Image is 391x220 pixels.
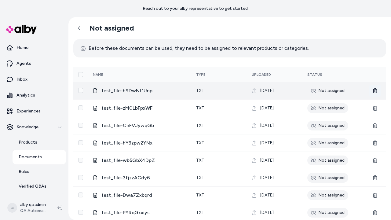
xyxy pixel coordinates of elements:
[13,164,66,179] a: Rules
[307,156,348,165] div: Not assigned
[2,56,66,71] a: Agents
[196,72,206,77] span: Type
[20,202,48,208] p: alby qa admin
[7,203,17,213] span: a
[196,158,204,163] span: txt
[93,72,139,77] div: Name
[78,88,83,93] button: Select row
[196,140,204,145] span: txt
[78,123,83,128] button: Select row
[93,174,186,182] div: test_file-3fjzzACdy6.txt
[19,154,42,160] p: Documents
[13,150,66,164] a: Documents
[13,179,66,194] a: Verified Q&As
[2,120,66,134] button: Knowledge
[307,72,322,77] span: Status
[19,183,46,189] p: Verified Q&As
[78,72,83,77] button: Select all
[252,72,271,77] span: Uploaded
[93,139,186,147] div: test_file-hY3zpw2YNx.txt
[81,44,309,53] p: Before these documents can be used, they need to be assigned to relevant products or categories.
[196,210,204,215] span: txt
[16,124,38,130] p: Knowledge
[78,140,83,145] button: Select row
[13,135,66,150] a: Products
[78,175,83,180] button: Select row
[19,169,29,175] p: Rules
[307,86,348,96] div: Not assigned
[196,123,204,128] span: txt
[101,87,186,94] span: test_file-h9DwNt1Unp
[93,157,186,164] div: test_file-wb5GbX4DpZ.txt
[20,208,48,214] span: QA Automation 1
[307,173,348,183] div: Not assigned
[101,139,186,147] span: test_file-hY3zpw2YNx
[93,192,186,199] div: test_file-Dwa7Zxbqrd.txt
[4,198,53,218] button: aalby qa adminQA Automation 1
[101,192,186,199] span: test_file-Dwa7Zxbqrd
[6,25,37,34] img: alby Logo
[16,92,35,98] p: Analytics
[260,157,274,163] span: [DATE]
[101,174,186,182] span: test_file-3fjzzACdy6
[78,193,83,197] button: Select row
[307,103,348,113] div: Not assigned
[260,88,274,94] span: [DATE]
[89,24,134,33] h2: Not assigned
[307,121,348,130] div: Not assigned
[143,5,249,12] p: Reach out to your alby representative to get started.
[101,105,186,112] span: test_file-zM0LbFpxWF
[93,122,186,129] div: test_file-CnFVJywqGb.txt
[16,61,31,67] p: Agents
[260,140,274,146] span: [DATE]
[16,76,27,82] p: Inbox
[2,40,66,55] a: Home
[196,88,204,93] span: txt
[260,175,274,181] span: [DATE]
[307,138,348,148] div: Not assigned
[2,104,66,119] a: Experiences
[2,72,66,87] a: Inbox
[93,209,186,216] div: test_file-PYRqGxxiys.txt
[101,122,186,129] span: test_file-CnFVJywqGb
[78,210,83,215] button: Select row
[93,87,186,94] div: test_file-h9DwNt1Unp.txt
[101,209,186,216] span: test_file-PYRqGxxiys
[260,210,274,216] span: [DATE]
[260,123,274,129] span: [DATE]
[2,88,66,103] a: Analytics
[16,45,28,51] p: Home
[260,105,274,111] span: [DATE]
[196,193,204,198] span: txt
[260,192,274,198] span: [DATE]
[78,158,83,163] button: Select row
[196,175,204,180] span: txt
[19,139,37,145] p: Products
[16,108,41,114] p: Experiences
[307,208,348,218] div: Not assigned
[101,157,186,164] span: test_file-wb5GbX4DpZ
[78,105,83,110] button: Select row
[196,105,204,111] span: txt
[307,190,348,200] div: Not assigned
[93,105,186,112] div: test_file-zM0LbFpxWF.txt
